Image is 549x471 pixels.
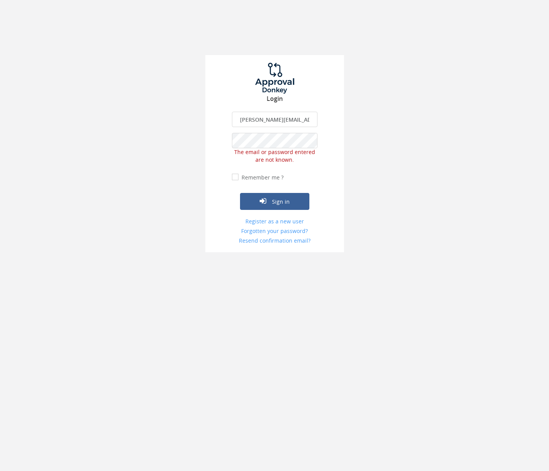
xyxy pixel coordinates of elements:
span: The email or password entered are not known. [234,148,315,163]
a: Forgotten your password? [232,227,317,235]
a: Register as a new user [232,218,317,225]
img: logo.png [246,63,304,94]
h3: Login [205,96,344,102]
input: Enter your Email [232,112,317,127]
button: Sign in [240,193,309,210]
a: Resend confirmation email? [232,237,317,245]
label: Remember me ? [240,174,284,181]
